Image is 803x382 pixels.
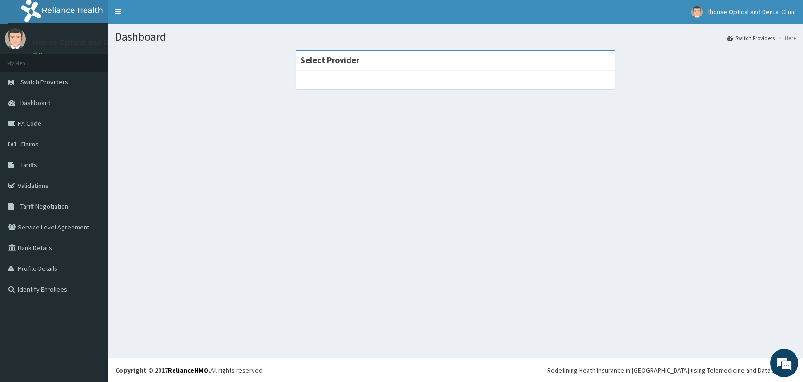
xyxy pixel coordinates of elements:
[115,31,796,43] h1: Dashboard
[547,366,796,375] div: Redefining Heath Insurance in [GEOGRAPHIC_DATA] using Telemedicine and Data Science!
[20,161,37,169] span: Tariffs
[708,8,796,16] span: Ihouse Optical and Dental Clinic
[301,55,359,65] strong: Select Provider
[33,51,56,58] a: Online
[115,366,210,374] strong: Copyright © 2017 .
[5,28,26,49] img: User Image
[20,78,68,86] span: Switch Providers
[168,366,208,374] a: RelianceHMO
[108,358,803,382] footer: All rights reserved.
[727,34,775,42] a: Switch Providers
[20,98,51,107] span: Dashboard
[776,34,796,42] li: Here
[20,202,68,211] span: Tariff Negotiation
[20,140,39,148] span: Claims
[691,6,703,18] img: User Image
[33,38,150,47] p: Ihouse Optical and Dental Clinic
